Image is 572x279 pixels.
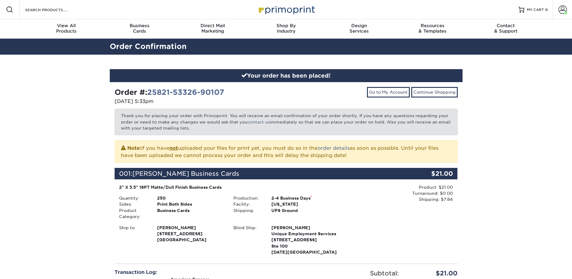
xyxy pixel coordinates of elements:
a: BusinessCards [103,19,176,39]
div: Industry [249,23,323,34]
span: [PERSON_NAME] [271,225,339,231]
span: Contact [469,23,542,28]
a: 25821-53326-90107 [147,88,224,97]
div: Product Category: [115,207,153,220]
div: Subtotal: [286,269,403,278]
div: [US_STATE] [267,201,343,207]
div: Print Both Sides [153,201,229,207]
div: Shipping: [229,207,267,213]
div: Ship to: [115,225,153,243]
p: Thank you for placing your order with Primoprint. You will receive an email confirmation of your ... [115,109,458,135]
span: [STREET_ADDRESS] [157,231,224,237]
span: Unique Employment Services [271,231,339,237]
div: & Templates [396,23,469,34]
span: Shop By [249,23,323,28]
span: Business [103,23,176,28]
img: Primoprint [256,3,316,16]
div: Products [30,23,103,34]
div: Facility: [229,201,267,207]
div: & Support [469,23,542,34]
a: Resources& Templates [396,19,469,39]
input: SEARCH PRODUCTS..... [24,6,83,13]
a: contact us [248,120,270,124]
span: 0 [545,8,548,12]
span: [PERSON_NAME] [157,225,224,231]
div: 2-4 Business Days [267,195,343,201]
div: 2" X 3.5" 16PT Matte/Dull Finish Business Cards [119,184,339,190]
a: Go to My Account [367,87,410,97]
a: order details [318,145,350,151]
span: [PERSON_NAME] Business Cards [132,170,239,177]
a: Contact& Support [469,19,542,39]
div: 250 [153,195,229,201]
div: Services [323,23,396,34]
div: Production: [229,195,267,201]
span: Resources [396,23,469,28]
a: View AllProducts [30,19,103,39]
b: not [169,145,178,151]
span: Direct Mail [176,23,249,28]
a: DesignServices [323,19,396,39]
div: Sides: [115,201,153,207]
div: $21.00 [400,168,458,179]
div: Quantity: [115,195,153,201]
p: If you have uploaded your files for print yet, you must do so in the as soon as possible. Until y... [121,144,451,159]
span: MY CART [527,7,544,12]
span: View All [30,23,103,28]
div: Product: $21.00 Turnaround: $0.00 Shipping: $7.84 [343,184,453,203]
strong: [GEOGRAPHIC_DATA] [157,225,224,242]
a: Direct MailMarketing [176,19,249,39]
span: Ste 100 [271,243,339,249]
div: Marketing [176,23,249,34]
span: [STREET_ADDRESS] [271,237,339,243]
div: Business Cards [153,207,229,220]
div: Cards [103,23,176,34]
a: Continue Shopping [411,87,458,97]
h2: Order Confirmation [105,41,467,52]
div: 001: [115,168,400,179]
div: Transaction Log: [115,269,282,276]
p: [DATE] 5:33pm [115,98,282,105]
div: $21.00 [403,269,462,278]
span: Design [323,23,396,28]
div: Your order has been placed! [110,69,463,82]
a: Shop ByIndustry [249,19,323,39]
strong: Order #: [115,88,224,97]
strong: Note: [127,145,141,151]
div: Blind Ship: [229,225,267,255]
div: UPS Ground [267,207,343,213]
strong: [DATE][GEOGRAPHIC_DATA] [271,225,339,255]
